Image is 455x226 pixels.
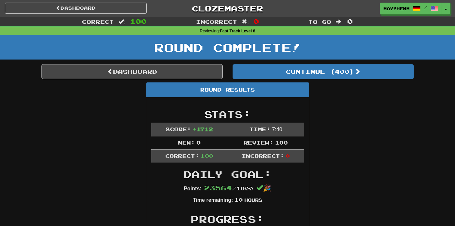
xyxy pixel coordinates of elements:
[178,139,195,146] span: New:
[184,186,202,191] strong: Points:
[275,139,288,146] span: 100
[204,185,253,191] span: / 1000
[192,126,213,132] span: + 1712
[234,197,243,203] span: 10
[166,126,191,132] span: Score:
[285,153,290,159] span: 0
[308,18,331,25] span: To go
[82,18,114,25] span: Correct
[249,126,270,132] span: Time:
[242,19,249,25] span: :
[201,153,213,159] span: 100
[220,29,255,33] strong: Fast Track Level 8
[151,169,304,180] h2: Daily Goal:
[347,17,353,25] span: 0
[244,197,262,203] small: Hours
[196,18,237,25] span: Incorrect
[5,3,147,14] a: Dashboard
[193,197,233,203] strong: Time remaining:
[146,83,309,97] div: Round Results
[119,19,126,25] span: :
[242,153,284,159] span: Incorrect:
[272,127,282,132] span: 7 : 40
[156,3,298,14] a: Clozemaster
[130,17,147,25] span: 100
[256,184,271,192] span: 🎉
[233,64,414,79] button: Continue (400)
[151,109,304,119] h2: Stats:
[380,3,442,14] a: MAYYHEMM /
[151,214,304,225] h2: Progress:
[383,6,410,11] span: MAYYHEMM
[196,139,201,146] span: 0
[2,41,453,54] h1: Round Complete!
[336,19,343,25] span: :
[244,139,273,146] span: Review:
[424,5,427,10] span: /
[41,64,223,79] a: Dashboard
[253,17,259,25] span: 0
[204,184,232,192] span: 23564
[165,153,199,159] span: Correct:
